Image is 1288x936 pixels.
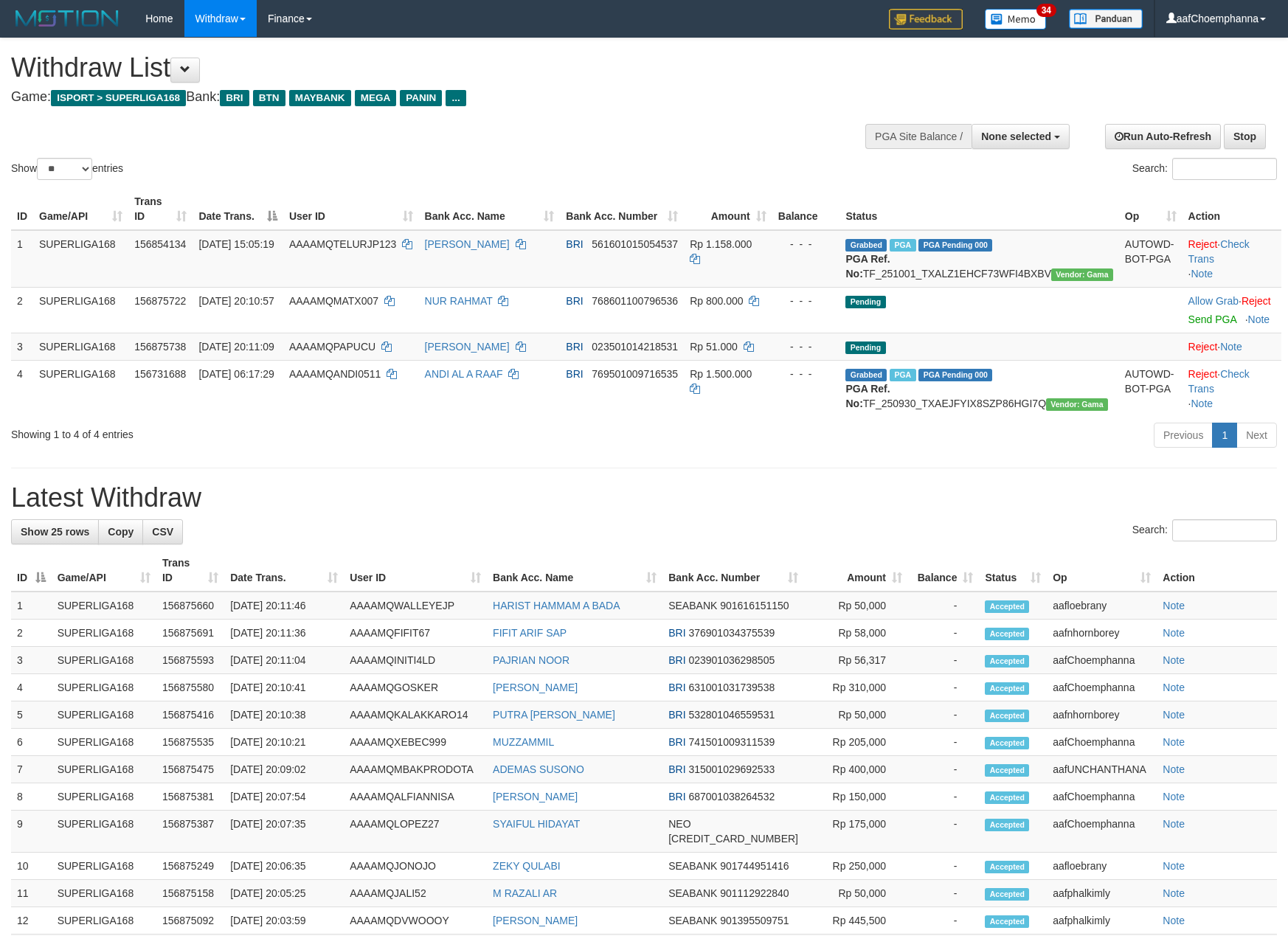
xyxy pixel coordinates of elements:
[1188,368,1218,380] a: Reject
[1248,313,1270,325] a: Note
[156,880,224,907] td: 156875158
[668,600,717,611] span: SEABANK
[52,550,156,592] th: Game/API: activate to sort column ascending
[1119,360,1183,417] td: AUTOWD-BOT-PGA
[985,737,1029,749] span: Accepted
[1047,620,1157,647] td: aafnhornborey
[493,682,578,693] a: [PERSON_NAME]
[668,791,685,802] span: BRI
[890,239,915,252] span: Marked by aafsengchandara
[193,188,283,230] th: Date Trans.: activate to sort column descending
[1172,158,1277,180] input: Search:
[1163,654,1185,666] a: Note
[33,360,128,417] td: SUPERLIGA168
[985,655,1029,668] span: Accepted
[688,763,775,775] span: Copy 315001029692533 to clipboard
[11,647,52,674] td: 3
[52,701,156,729] td: SUPERLIGA168
[33,287,128,333] td: SUPERLIGA168
[804,880,908,907] td: Rp 50,000
[220,90,249,106] span: BRI
[446,90,465,106] span: ...
[156,592,224,620] td: 156875660
[778,294,834,308] div: - - -
[224,729,344,756] td: [DATE] 20:10:21
[908,880,979,907] td: -
[419,188,561,230] th: Bank Acc. Name: activate to sort column ascending
[1047,674,1157,701] td: aafChoemphanna
[425,295,493,307] a: NUR RAHMAT
[156,756,224,783] td: 156875475
[253,90,285,106] span: BTN
[720,915,789,926] span: Copy 901395509751 to clipboard
[1163,818,1185,830] a: Note
[156,783,224,811] td: 156875381
[1047,647,1157,674] td: aafChoemphanna
[908,701,979,729] td: -
[11,483,1277,513] h1: Latest Withdraw
[156,550,224,592] th: Trans ID: activate to sort column ascending
[985,710,1029,722] span: Accepted
[11,756,52,783] td: 7
[289,295,378,307] span: AAAAMQMATX007
[52,756,156,783] td: SUPERLIGA168
[908,647,979,674] td: -
[1191,268,1213,280] a: Note
[52,647,156,674] td: SUPERLIGA168
[11,158,123,180] label: Show entries
[224,674,344,701] td: [DATE] 20:10:41
[1183,360,1281,417] td: · ·
[156,907,224,935] td: 156875092
[668,709,685,721] span: BRI
[804,729,908,756] td: Rp 205,000
[344,729,487,756] td: AAAAMQXEBEC999
[985,764,1029,777] span: Accepted
[344,550,487,592] th: User ID: activate to sort column ascending
[1047,701,1157,729] td: aafnhornborey
[1047,729,1157,756] td: aafChoemphanna
[493,791,578,802] a: [PERSON_NAME]
[804,701,908,729] td: Rp 50,000
[566,238,583,250] span: BRI
[344,756,487,783] td: AAAAMQMBAKPRODOTA
[1236,423,1277,448] a: Next
[720,887,789,899] span: Copy 901112922840 to clipboard
[865,124,972,149] div: PGA Site Balance /
[688,654,775,666] span: Copy 023901036298505 to clipboard
[1163,887,1185,899] a: Note
[156,853,224,880] td: 156875249
[224,811,344,853] td: [DATE] 20:07:35
[845,383,890,409] b: PGA Ref. No:
[845,369,887,381] span: Grabbed
[908,811,979,853] td: -
[425,368,503,380] a: ANDI AL A RAAF
[11,90,844,105] h4: Game: Bank:
[688,709,775,721] span: Copy 532801046559531 to clipboard
[11,853,52,880] td: 10
[662,550,804,592] th: Bank Acc. Number: activate to sort column ascending
[778,367,834,381] div: - - -
[1183,188,1281,230] th: Action
[108,526,134,538] span: Copy
[33,230,128,288] td: SUPERLIGA168
[1047,550,1157,592] th: Op: activate to sort column ascending
[156,729,224,756] td: 156875535
[224,853,344,880] td: [DATE] 20:06:35
[1119,188,1183,230] th: Op: activate to sort column ascending
[344,701,487,729] td: AAAAMQKALAKKARO14
[11,421,526,442] div: Showing 1 to 4 of 4 entries
[972,124,1070,149] button: None selected
[592,341,678,353] span: Copy 023501014218531 to clipboard
[224,701,344,729] td: [DATE] 20:10:38
[1163,600,1185,611] a: Note
[804,647,908,674] td: Rp 56,317
[33,333,128,360] td: SUPERLIGA168
[289,238,397,250] span: AAAAMQTELURJP123
[690,368,752,380] span: Rp 1.500.000
[224,756,344,783] td: [DATE] 20:09:02
[1242,295,1271,307] a: Reject
[688,627,775,639] span: Copy 376901034375539 to clipboard
[1105,124,1221,149] a: Run Auto-Refresh
[688,736,775,748] span: Copy 741501009311539 to clipboard
[918,239,992,252] span: PGA Pending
